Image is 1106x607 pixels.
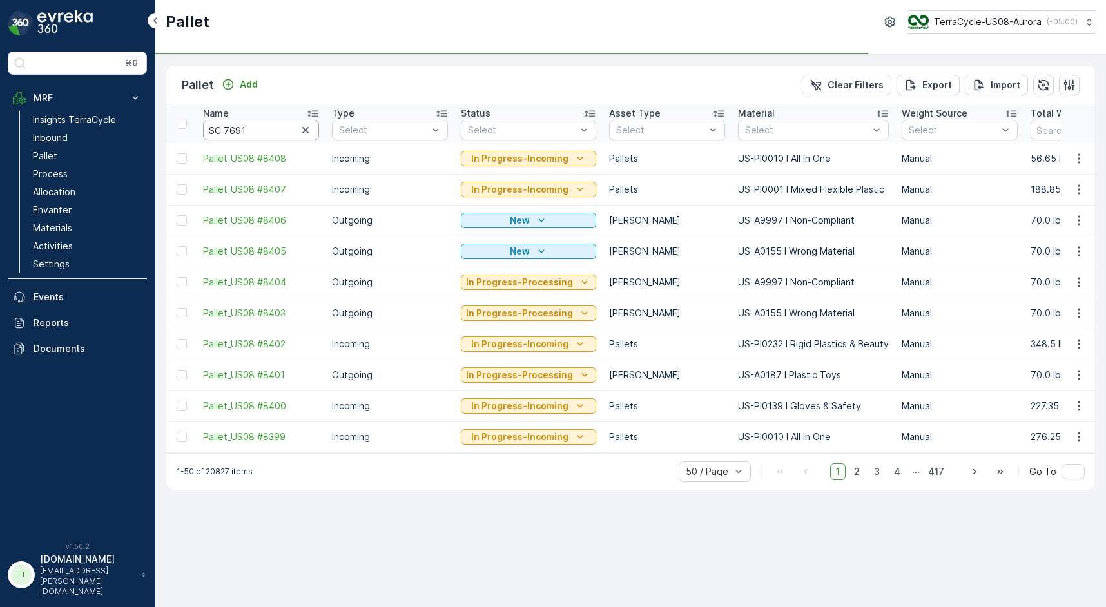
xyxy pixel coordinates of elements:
[8,10,34,36] img: logo
[471,152,568,165] p: In Progress-Incoming
[609,400,725,412] p: Pallets
[609,183,725,196] p: Pallets
[177,246,187,256] div: Toggle Row Selected
[28,147,147,165] a: Pallet
[240,78,258,91] p: Add
[466,369,573,381] p: In Progress-Processing
[34,291,142,303] p: Events
[738,430,889,443] p: US-PI0010 I All In One
[471,400,568,412] p: In Progress-Incoming
[745,124,869,137] p: Select
[28,183,147,201] a: Allocation
[177,184,187,195] div: Toggle Row Selected
[922,463,950,480] span: 417
[902,214,1018,227] p: Manual
[332,338,448,351] p: Incoming
[34,92,121,104] p: MRF
[897,75,960,95] button: Export
[902,152,1018,165] p: Manual
[609,369,725,381] p: [PERSON_NAME]
[8,553,147,597] button: TT[DOMAIN_NAME][EMAIL_ADDRESS][PERSON_NAME][DOMAIN_NAME]
[738,276,889,289] p: US-A9997 I Non-Compliant
[28,237,147,255] a: Activities
[609,307,725,320] p: [PERSON_NAME]
[177,401,187,411] div: Toggle Row Selected
[33,186,75,198] p: Allocation
[830,463,846,480] span: 1
[609,338,725,351] p: Pallets
[332,307,448,320] p: Outgoing
[203,307,319,320] span: Pallet_US08 #8403
[609,214,725,227] p: [PERSON_NAME]
[8,284,147,310] a: Events
[738,107,775,120] p: Material
[332,276,448,289] p: Outgoing
[11,564,32,585] div: TT
[609,107,661,120] p: Asset Type
[471,338,568,351] p: In Progress-Incoming
[28,219,147,237] a: Materials
[738,152,889,165] p: US-PI0010 I All In One
[177,153,187,164] div: Toggle Row Selected
[177,339,187,349] div: Toggle Row Selected
[37,10,93,36] img: logo_dark-DEwI_e13.png
[28,201,147,219] a: Envanter
[8,85,147,111] button: MRF
[332,400,448,412] p: Incoming
[471,430,568,443] p: In Progress-Incoming
[40,553,135,566] p: [DOMAIN_NAME]
[28,165,147,183] a: Process
[510,245,530,258] p: New
[33,222,72,235] p: Materials
[125,58,138,68] p: ⌘B
[738,307,889,320] p: US-A0155 I Wrong Material
[848,463,866,480] span: 2
[471,183,568,196] p: In Progress-Incoming
[177,215,187,226] div: Toggle Row Selected
[902,276,1018,289] p: Manual
[217,77,263,92] button: Add
[177,277,187,287] div: Toggle Row Selected
[203,245,319,258] a: Pallet_US08 #8405
[203,152,319,165] a: Pallet_US08 #8408
[33,149,57,162] p: Pallet
[461,367,596,383] button: In Progress-Processing
[203,276,319,289] a: Pallet_US08 #8404
[738,245,889,258] p: US-A0155 I Wrong Material
[332,245,448,258] p: Outgoing
[902,107,967,120] p: Weight Source
[203,369,319,381] span: Pallet_US08 #8401
[991,79,1020,92] p: Import
[332,107,354,120] p: Type
[166,12,209,32] p: Pallet
[203,430,319,443] a: Pallet_US08 #8399
[922,79,952,92] p: Export
[177,308,187,318] div: Toggle Row Selected
[738,214,889,227] p: US-A9997 I Non-Compliant
[8,336,147,361] a: Documents
[468,124,576,137] p: Select
[33,240,73,253] p: Activities
[466,276,573,289] p: In Progress-Processing
[203,400,319,412] a: Pallet_US08 #8400
[332,430,448,443] p: Incoming
[177,370,187,380] div: Toggle Row Selected
[34,316,142,329] p: Reports
[461,398,596,414] button: In Progress-Incoming
[609,152,725,165] p: Pallets
[177,432,187,442] div: Toggle Row Selected
[203,338,319,351] a: Pallet_US08 #8402
[738,369,889,381] p: US-A0187 I Plastic Toys
[461,107,490,120] p: Status
[203,214,319,227] a: Pallet_US08 #8406
[203,183,319,196] a: Pallet_US08 #8407
[461,213,596,228] button: New
[908,10,1096,34] button: TerraCycle-US08-Aurora(-05:00)
[909,124,998,137] p: Select
[203,120,319,140] input: Search
[888,463,906,480] span: 4
[902,430,1018,443] p: Manual
[902,183,1018,196] p: Manual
